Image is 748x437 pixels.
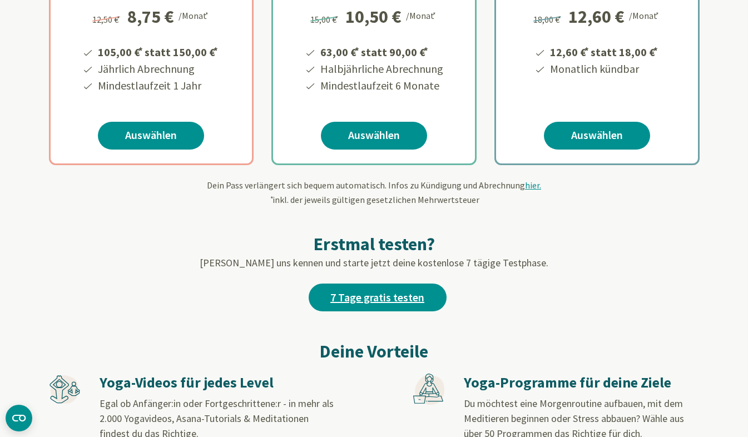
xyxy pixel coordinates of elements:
span: 12,50 € [92,14,122,25]
li: Jährlich Abrechnung [96,61,220,77]
div: 12,60 € [568,8,625,26]
div: /Monat [629,8,661,22]
button: CMP-Widget öffnen [6,405,32,431]
span: 15,00 € [310,14,340,25]
div: Dein Pass verlängert sich bequem automatisch. Infos zu Kündigung und Abrechnung [49,178,700,206]
li: 63,00 € statt 90,00 € [319,42,443,61]
h2: Erstmal testen? [49,233,700,255]
li: Halbjährliche Abrechnung [319,61,443,77]
div: 10,50 € [345,8,402,26]
span: inkl. der jeweils gültigen gesetzlichen Mehrwertsteuer [269,194,479,205]
div: /Monat [406,8,438,22]
h3: Yoga-Videos für jedes Level [100,374,334,392]
h3: Yoga-Programme für deine Ziele [464,374,699,392]
li: 105,00 € statt 150,00 € [96,42,220,61]
a: 7 Tage gratis testen [309,284,447,311]
div: 8,75 € [127,8,174,26]
p: [PERSON_NAME] uns kennen und starte jetzt deine kostenlose 7 tägige Testphase. [49,255,700,270]
span: 18,00 € [533,14,563,25]
li: Mindestlaufzeit 6 Monate [319,77,443,94]
li: 12,60 € statt 18,00 € [548,42,660,61]
div: /Monat [179,8,210,22]
a: Auswählen [544,122,650,150]
a: Auswählen [321,122,427,150]
a: Auswählen [98,122,204,150]
li: Monatlich kündbar [548,61,660,77]
h2: Deine Vorteile [49,338,700,365]
span: hier. [525,180,541,191]
li: Mindestlaufzeit 1 Jahr [96,77,220,94]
